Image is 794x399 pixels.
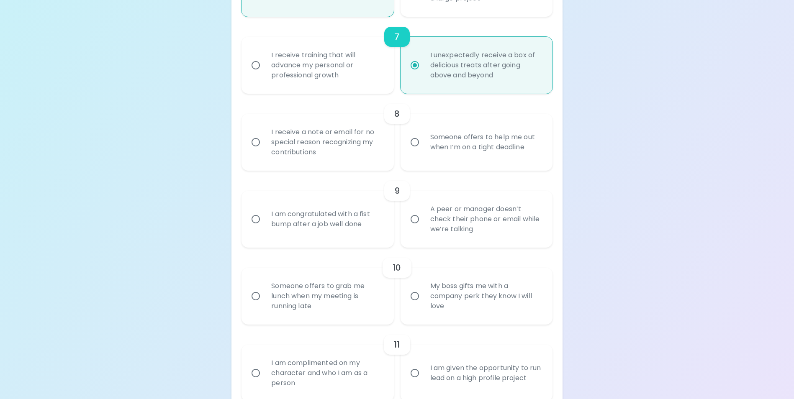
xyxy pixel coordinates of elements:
div: Someone offers to help me out when I’m on a tight deadline [424,122,548,162]
h6: 7 [394,30,399,43]
div: I receive training that will advance my personal or professional growth [265,40,389,90]
div: A peer or manager doesn’t check their phone or email while we’re talking [424,194,548,244]
h6: 11 [394,338,400,351]
div: choice-group-check [242,94,552,171]
div: My boss gifts me with a company perk they know I will love [424,271,548,321]
div: I unexpectedly receive a box of delicious treats after going above and beyond [424,40,548,90]
h6: 9 [394,184,400,197]
div: I am congratulated with a fist bump after a job well done [265,199,389,239]
h6: 8 [394,107,400,120]
h6: 10 [393,261,401,274]
div: choice-group-check [242,17,552,94]
div: choice-group-check [242,171,552,248]
div: I am complimented on my character and who I am as a person [265,348,389,398]
div: I am given the opportunity to run lead on a high profile project [424,353,548,393]
div: choice-group-check [242,248,552,325]
div: Someone offers to grab me lunch when my meeting is running late [265,271,389,321]
div: I receive a note or email for no special reason recognizing my contributions [265,117,389,167]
